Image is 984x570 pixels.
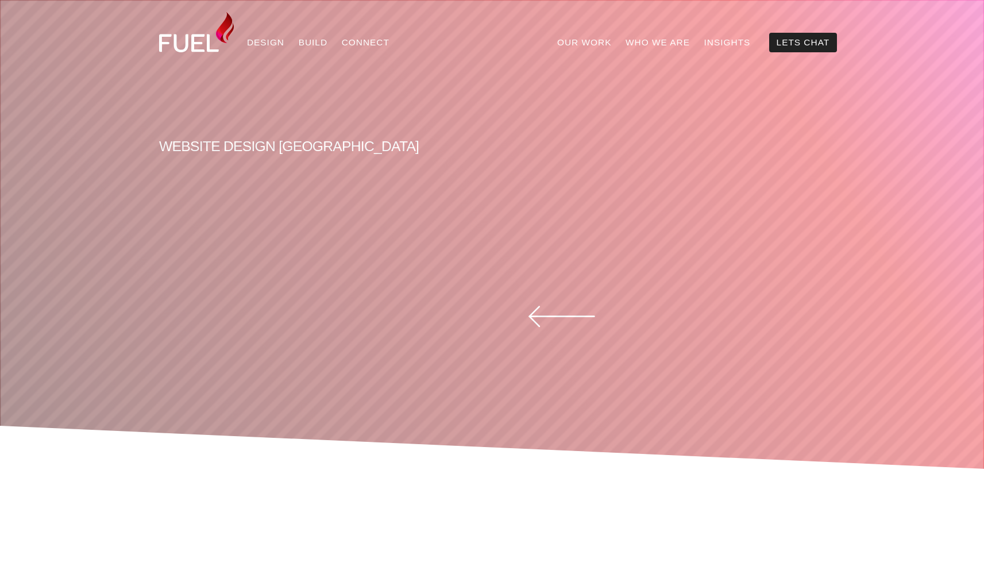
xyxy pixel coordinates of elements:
[619,33,697,52] a: Who We Are
[240,33,292,52] a: Design
[291,33,334,52] a: Build
[159,12,234,52] img: Fuel Design Ltd - Website design and development company in North Shore, Auckland
[769,33,836,52] a: Lets Chat
[334,33,396,52] a: Connect
[697,33,757,52] a: Insights
[550,33,619,52] a: Our Work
